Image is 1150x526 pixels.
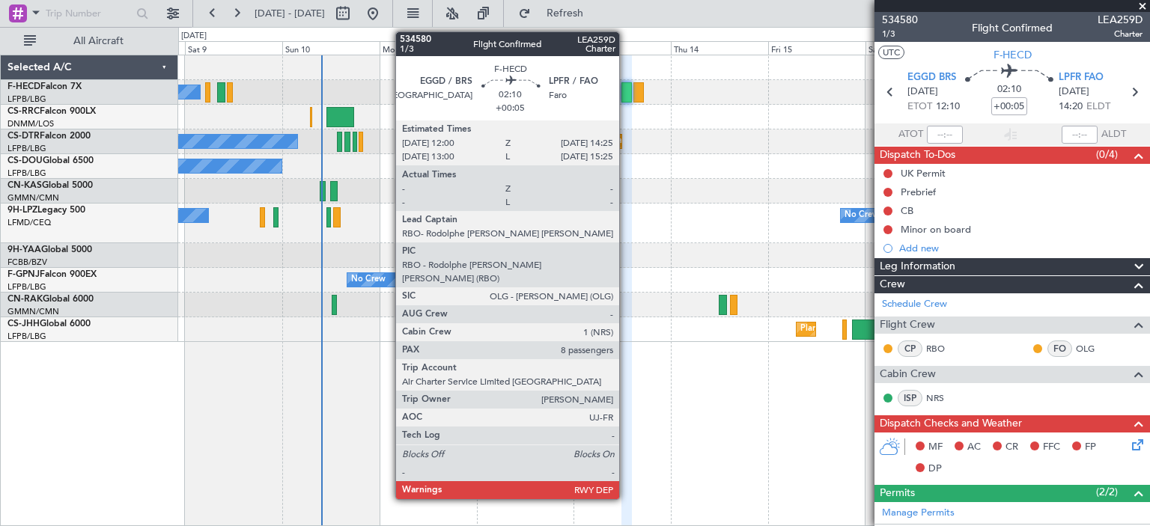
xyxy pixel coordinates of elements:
a: F-GPNJFalcon 900EX [7,270,97,279]
a: CS-RRCFalcon 900LX [7,107,96,116]
div: Planned Maint [GEOGRAPHIC_DATA] ([GEOGRAPHIC_DATA]) [412,318,648,340]
span: CN-KAS [7,181,42,190]
div: No Crew [845,204,879,227]
div: ISP [898,390,922,406]
div: CB [901,204,913,217]
span: DP [928,462,942,477]
span: Refresh [534,8,597,19]
a: NRS [926,391,960,405]
span: [DATE] [907,85,938,100]
div: Planned Maint [GEOGRAPHIC_DATA] ([GEOGRAPHIC_DATA]) [800,318,1036,340]
span: Dispatch To-Dos [880,147,955,164]
a: OLG [1076,342,1110,355]
a: RBO [926,342,960,355]
span: CS-RRC [7,107,40,116]
a: CS-JHHGlobal 6000 [7,319,91,328]
span: AC [967,440,981,455]
span: Flight Crew [880,316,935,334]
div: Thu 14 [671,41,768,55]
div: Mon 11 [380,41,477,55]
a: LFPB/LBG [7,168,46,179]
a: LFPB/LBG [7,331,46,342]
div: Fri 15 [768,41,865,55]
button: Refresh [511,1,601,25]
div: Wed 13 [574,41,671,55]
a: 9H-YAAGlobal 5000 [7,245,92,254]
span: ALDT [1101,127,1126,142]
span: EGGD BRS [907,70,956,85]
div: No Crew [351,269,386,291]
a: GMMN/CMN [7,306,59,317]
div: UK Permit [901,167,946,180]
div: Prebrief [901,186,936,198]
span: MF [928,440,943,455]
span: 14:20 [1059,100,1083,114]
a: FCBB/BZV [7,257,47,268]
span: LEA259D [1098,12,1143,28]
span: CS-JHH [7,319,40,328]
span: (0/4) [1096,147,1118,162]
span: 534580 [882,12,918,28]
span: (2/2) [1096,484,1118,500]
span: 9H-LPZ [7,206,37,215]
div: FO [1047,340,1072,357]
span: CS-DOU [7,156,43,165]
span: FFC [1043,440,1060,455]
span: F-HECD [7,82,40,91]
div: Sat 9 [185,41,282,55]
a: GMMN/CMN [7,192,59,204]
input: Trip Number [46,2,132,25]
span: ETOT [907,100,932,114]
button: All Aircraft [16,29,162,53]
a: CN-KASGlobal 5000 [7,181,93,190]
span: All Aircraft [39,36,158,46]
span: ATOT [898,127,923,142]
a: LFPB/LBG [7,94,46,105]
span: Crew [880,276,905,293]
div: Planned Maint [GEOGRAPHIC_DATA] ([GEOGRAPHIC_DATA]) [432,155,668,177]
span: Charter [1098,28,1143,40]
a: CS-DOUGlobal 6500 [7,156,94,165]
div: Minor on board [901,223,971,236]
span: [DATE] - [DATE] [255,7,325,20]
div: Flight Confirmed [972,20,1053,36]
span: 02:10 [997,82,1021,97]
a: F-HECDFalcon 7X [7,82,82,91]
a: CN-RAKGlobal 6000 [7,295,94,304]
a: 9H-LPZLegacy 500 [7,206,85,215]
span: F-GPNJ [7,270,40,279]
span: Permits [880,485,915,502]
span: [DATE] [1059,85,1089,100]
span: LPFR FAO [1059,70,1104,85]
input: --:-- [927,126,963,144]
a: CS-DTRFalcon 2000 [7,132,91,141]
div: Planned Maint Sofia [610,130,687,153]
span: F-HECD [994,47,1032,63]
span: Dispatch Checks and Weather [880,415,1022,432]
span: Leg Information [880,258,955,275]
a: DNMM/LOS [7,118,54,129]
a: LFPB/LBG [7,281,46,293]
span: 1/3 [882,28,918,40]
div: Add new [899,242,1143,254]
div: [DATE] [181,30,207,43]
span: 12:10 [936,100,960,114]
a: Manage Permits [882,506,955,521]
span: CS-DTR [7,132,40,141]
span: FP [1085,440,1096,455]
span: 9H-YAA [7,245,41,254]
span: CN-RAK [7,295,43,304]
a: LFPB/LBG [7,143,46,154]
div: Sun 10 [282,41,380,55]
a: Schedule Crew [882,297,947,312]
div: Sat 16 [865,41,963,55]
div: CP [898,340,922,357]
span: CR [1006,440,1018,455]
a: LFMD/CEQ [7,217,51,228]
button: UTC [878,46,904,59]
div: Tue 12 [477,41,574,55]
span: Cabin Crew [880,366,936,383]
span: ELDT [1086,100,1110,114]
